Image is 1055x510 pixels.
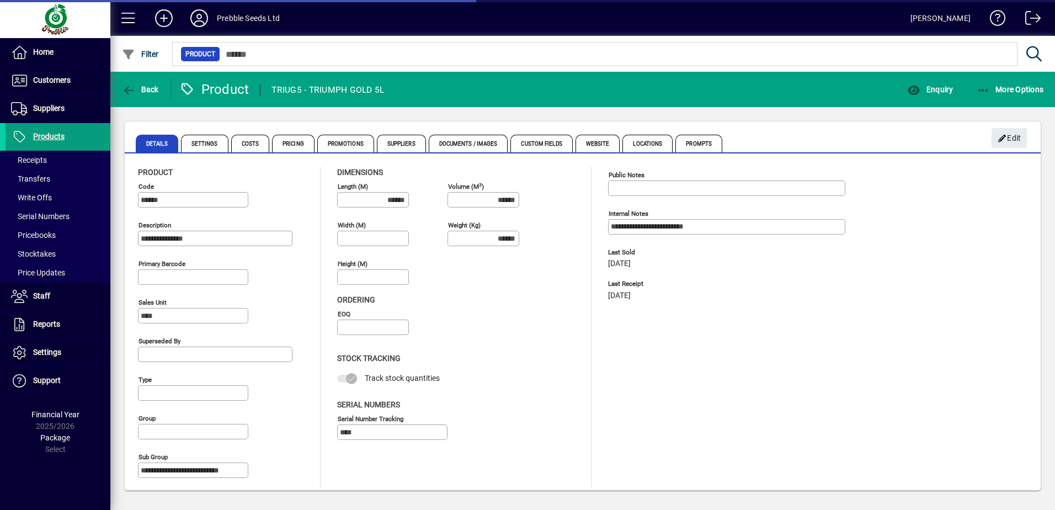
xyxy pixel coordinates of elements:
a: Price Updates [6,263,110,282]
button: More Options [974,79,1047,99]
button: Edit [992,128,1027,148]
mat-label: Superseded by [138,337,180,345]
mat-label: Primary barcode [138,260,185,268]
span: Details [136,135,178,152]
mat-label: Description [138,221,171,229]
span: Reports [33,320,60,328]
span: Receipts [11,156,47,164]
span: Package [40,433,70,442]
span: Documents / Images [429,135,508,152]
span: Ordering [337,295,375,304]
span: Home [33,47,54,56]
div: Product [179,81,249,98]
sup: 3 [479,182,482,187]
mat-label: Sub group [138,453,168,461]
span: Customers [33,76,71,84]
a: Stocktakes [6,245,110,263]
a: Support [6,367,110,395]
app-page-header-button: Back [110,79,171,99]
button: Enquiry [904,79,956,99]
span: Back [122,85,159,94]
div: Prebble Seeds Ltd [217,9,280,27]
a: Customers [6,67,110,94]
span: Enquiry [907,85,953,94]
span: [DATE] [608,291,631,300]
span: Transfers [11,174,50,183]
mat-label: Type [138,376,152,384]
span: Financial Year [31,410,79,419]
mat-label: Public Notes [609,171,644,179]
span: Serial Numbers [337,400,400,409]
span: Products [33,132,65,141]
a: Settings [6,339,110,366]
span: Edit [998,129,1021,147]
span: Stocktakes [11,249,56,258]
mat-label: Volume (m ) [448,183,484,190]
mat-label: Sales unit [138,299,167,306]
span: Settings [181,135,228,152]
a: Receipts [6,151,110,169]
span: Last Sold [608,249,774,256]
span: Write Offs [11,193,52,202]
a: Serial Numbers [6,207,110,226]
a: Suppliers [6,95,110,123]
mat-label: Internal Notes [609,210,648,217]
div: TRIUG5 - TRIUMPH GOLD 5L [271,81,384,99]
button: Back [119,79,162,99]
a: Transfers [6,169,110,188]
span: Costs [231,135,270,152]
mat-label: Code [138,183,154,190]
span: Suppliers [33,104,65,113]
a: Knowledge Base [982,2,1006,38]
span: Last Receipt [608,280,774,288]
span: [DATE] [608,259,631,268]
span: Stock Tracking [337,354,401,363]
button: Filter [119,44,162,64]
span: More Options [977,85,1044,94]
span: Dimensions [337,168,383,177]
span: Promotions [317,135,374,152]
span: Prompts [675,135,722,152]
span: Filter [122,50,159,59]
mat-label: Serial Number tracking [338,415,403,422]
mat-label: Height (m) [338,260,367,268]
span: Staff [33,291,50,300]
mat-label: Group [138,415,156,422]
mat-label: EOQ [338,310,350,318]
span: Price Updates [11,268,65,277]
span: Support [33,376,61,385]
mat-label: Length (m) [338,183,368,190]
a: Reports [6,311,110,338]
span: Serial Numbers [11,212,70,221]
a: Logout [1017,2,1041,38]
a: Home [6,39,110,66]
button: Add [146,8,182,28]
span: Pricing [272,135,315,152]
span: Track stock quantities [365,374,440,382]
mat-label: Weight (Kg) [448,221,481,229]
span: Website [576,135,620,152]
div: [PERSON_NAME] [910,9,971,27]
span: Product [138,168,173,177]
span: Settings [33,348,61,357]
span: Product [185,49,215,60]
span: Locations [622,135,673,152]
span: Suppliers [377,135,426,152]
button: Profile [182,8,217,28]
mat-label: Width (m) [338,221,366,229]
a: Write Offs [6,188,110,207]
a: Pricebooks [6,226,110,245]
span: Pricebooks [11,231,56,240]
span: Custom Fields [510,135,572,152]
a: Staff [6,283,110,310]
